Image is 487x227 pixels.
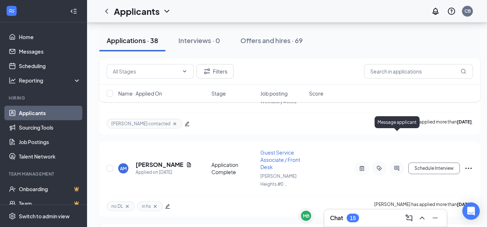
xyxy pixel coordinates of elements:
[461,68,466,74] svg: MagnifyingGlass
[260,173,297,187] span: [PERSON_NAME] Heights #0 ...
[392,165,401,171] svg: ActiveChat
[186,162,192,168] svg: Document
[19,135,81,149] a: Job Postings
[114,5,160,17] h1: Applicants
[111,203,123,209] span: no DL
[211,90,226,97] span: Stage
[178,36,220,45] div: Interviews · 0
[8,7,15,14] svg: WorkstreamLogo
[309,90,323,97] span: Score
[462,202,480,220] div: Open Intercom Messenger
[124,203,130,209] svg: Cross
[464,164,473,173] svg: Ellipses
[118,90,162,97] span: Name · Applied On
[19,182,81,196] a: OnboardingCrown
[457,119,472,125] b: [DATE]
[120,165,127,172] div: AM
[19,77,81,84] div: Reporting
[70,8,77,15] svg: Collapse
[374,201,473,211] p: [PERSON_NAME] has applied more than .
[465,8,471,14] div: CB
[418,214,426,222] svg: ChevronUp
[431,214,439,222] svg: Minimize
[19,106,81,120] a: Applicants
[350,215,356,221] div: 15
[374,119,473,129] p: [PERSON_NAME] has applied more than .
[330,214,343,222] h3: Chat
[142,203,151,209] span: in hs
[172,121,178,127] svg: Cross
[111,121,170,127] span: [PERSON_NAME] contacted
[19,196,81,211] a: TeamCrown
[19,44,81,59] a: Messages
[240,36,303,45] div: Offers and hires · 69
[9,171,79,177] div: Team Management
[416,212,428,224] button: ChevronUp
[375,116,420,128] div: Message applicant
[19,149,81,164] a: Talent Network
[182,68,187,74] svg: ChevronDown
[19,59,81,73] a: Scheduling
[102,7,111,16] svg: ChevronLeft
[358,165,366,171] svg: ActiveNote
[136,161,183,169] h5: [PERSON_NAME]
[431,7,440,16] svg: Notifications
[9,95,79,101] div: Hiring
[152,203,158,209] svg: Cross
[203,67,211,76] svg: Filter
[165,204,170,209] span: edit
[211,161,256,176] div: Application Complete
[364,64,473,79] input: Search in applications
[136,169,192,176] div: Applied on [DATE]
[19,120,81,135] a: Sourcing Tools
[260,90,288,97] span: Job posting
[303,213,309,219] div: MB
[107,36,158,45] div: Applications · 38
[9,213,16,220] svg: Settings
[197,64,234,79] button: Filter Filters
[19,213,70,220] div: Switch to admin view
[408,163,460,174] button: Schedule Interview
[447,7,456,16] svg: QuestionInfo
[375,165,384,171] svg: ActiveTag
[429,212,441,224] button: Minimize
[185,121,190,126] span: edit
[113,67,179,75] input: All Stages
[457,202,472,207] b: [DATE]
[162,7,171,16] svg: ChevronDown
[403,212,415,224] button: ComposeMessage
[260,149,300,170] span: Guest Service Associate / Front Desk
[9,77,16,84] svg: Analysis
[19,30,81,44] a: Home
[405,214,413,222] svg: ComposeMessage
